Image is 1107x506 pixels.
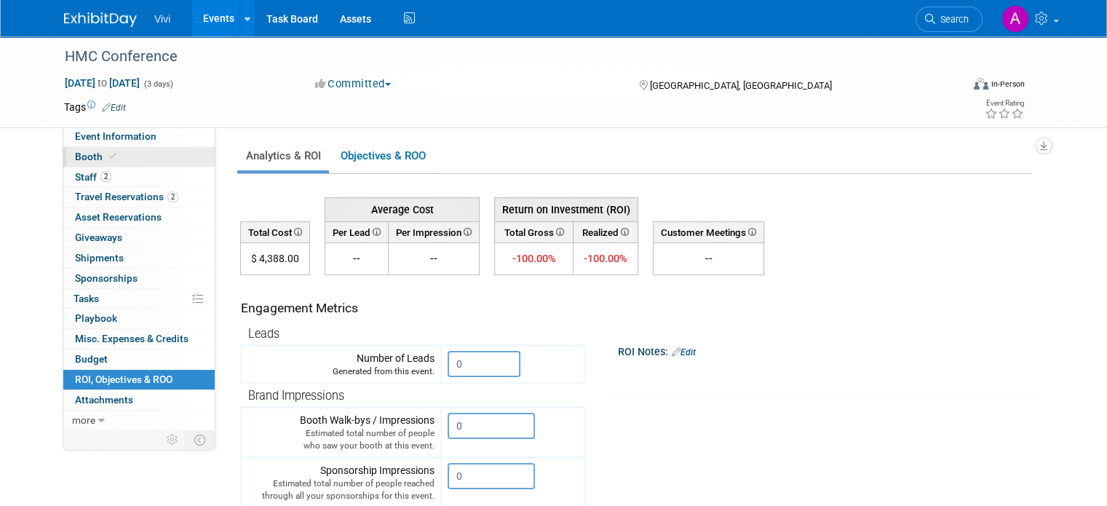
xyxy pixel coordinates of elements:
[75,151,119,162] span: Booth
[64,76,140,90] span: [DATE] [DATE]
[618,341,1039,360] div: ROI Notes:
[63,207,215,227] a: Asset Reservations
[247,427,435,452] div: Estimated total number of people who saw your booth at this event.
[63,390,215,410] a: Attachments
[75,191,178,202] span: Travel Reservations
[63,167,215,187] a: Staff2
[247,365,435,378] div: Generated from this event.
[102,103,126,113] a: Edit
[75,373,172,385] span: ROI, Objectives & ROO
[63,248,215,268] a: Shipments
[63,309,215,328] a: Playbook
[109,152,116,160] i: Booth reservation complete
[247,413,435,452] div: Booth Walk-bys / Impressions
[143,79,173,89] span: (3 days)
[241,299,579,317] div: Engagement Metrics
[63,228,215,248] a: Giveaways
[63,127,215,146] a: Event Information
[75,312,117,324] span: Playbook
[325,197,480,221] th: Average Cost
[248,327,279,341] span: Leads
[650,80,832,91] span: [GEOGRAPHIC_DATA], [GEOGRAPHIC_DATA]
[241,243,310,275] td: $ 4,388.00
[985,100,1024,107] div: Event Rating
[237,142,329,170] a: Analytics & ROI
[974,78,988,90] img: Format-Inperson.png
[75,211,162,223] span: Asset Reservations
[310,76,397,92] button: Committed
[75,333,189,344] span: Misc. Expenses & Credits
[353,253,360,264] span: --
[75,394,133,406] span: Attachments
[63,269,215,288] a: Sponsorships
[75,232,122,243] span: Giveaways
[512,252,555,265] span: -100.00%
[75,353,108,365] span: Budget
[247,478,435,502] div: Estimated total number of people reached through all your sponsorships for this event.
[63,289,215,309] a: Tasks
[95,77,109,89] span: to
[74,293,99,304] span: Tasks
[325,221,389,242] th: Per Lead
[495,221,574,242] th: Total Gross
[63,411,215,430] a: more
[916,7,983,32] a: Search
[991,79,1025,90] div: In-Person
[495,197,638,221] th: Return on Investment (ROI)
[75,130,156,142] span: Event Information
[241,221,310,242] th: Total Cost
[72,414,95,426] span: more
[332,142,434,170] a: Objectives & ROO
[247,351,435,378] div: Number of Leads
[389,221,480,242] th: Per Impression
[60,44,943,70] div: HMC Conference
[248,389,344,403] span: Brand Impressions
[75,252,124,264] span: Shipments
[883,76,1025,98] div: Event Format
[430,253,437,264] span: --
[63,329,215,349] a: Misc. Expenses & Credits
[63,187,215,207] a: Travel Reservations2
[154,13,170,25] span: Vivi
[167,191,178,202] span: 2
[160,430,186,449] td: Personalize Event Tab Strip
[247,463,435,502] div: Sponsorship Impressions
[1001,5,1029,33] img: Amy Barker
[75,171,111,183] span: Staff
[935,14,969,25] span: Search
[63,349,215,369] a: Budget
[75,272,138,284] span: Sponsorships
[584,252,627,265] span: -100.00%
[63,147,215,167] a: Booth
[63,370,215,390] a: ROI, Objectives & ROO
[672,347,696,357] a: Edit
[100,171,111,182] span: 2
[64,12,137,27] img: ExhibitDay
[64,100,126,114] td: Tags
[659,251,758,266] div: --
[654,221,764,242] th: Customer Meetings
[573,221,638,242] th: Realized
[186,430,215,449] td: Toggle Event Tabs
